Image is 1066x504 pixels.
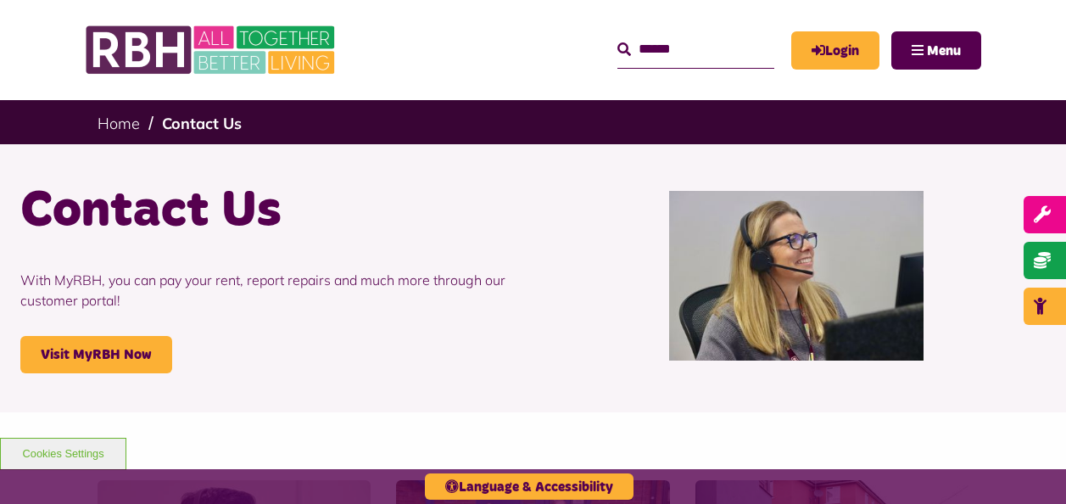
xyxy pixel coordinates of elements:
h1: Contact Us [20,178,521,244]
img: RBH [85,17,339,83]
img: Contact Centre February 2024 (1) [669,191,924,361]
button: Navigation [891,31,981,70]
a: Home [98,114,140,133]
a: Contact Us [162,114,242,133]
button: Language & Accessibility [425,473,633,500]
iframe: Netcall Web Assistant for live chat [990,428,1066,504]
span: Menu [927,44,961,58]
a: MyRBH [791,31,879,70]
p: With MyRBH, you can pay your rent, report repairs and much more through our customer portal! [20,244,521,336]
a: Visit MyRBH Now [20,336,172,373]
